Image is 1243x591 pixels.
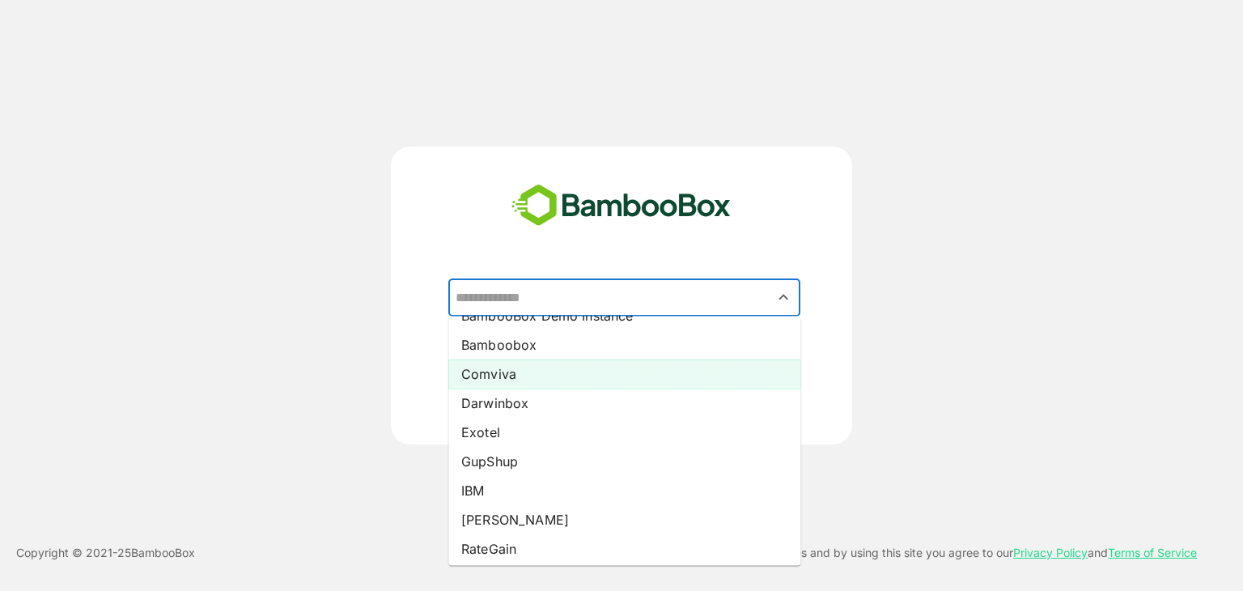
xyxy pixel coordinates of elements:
[16,543,195,563] p: Copyright © 2021- 25 BambooBox
[448,330,800,359] li: Bamboobox
[448,476,800,505] li: IBM
[1108,546,1197,559] a: Terms of Service
[448,359,800,389] li: Comviva
[448,505,800,534] li: [PERSON_NAME]
[448,389,800,418] li: Darwinbox
[448,447,800,476] li: GupShup
[692,543,1197,563] p: This site uses cookies and by using this site you agree to our and
[1013,546,1088,559] a: Privacy Policy
[448,301,800,330] li: BambooBox Demo Instance
[448,418,800,447] li: Exotel
[448,534,800,563] li: RateGain
[503,179,740,232] img: bamboobox
[773,287,795,308] button: Close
